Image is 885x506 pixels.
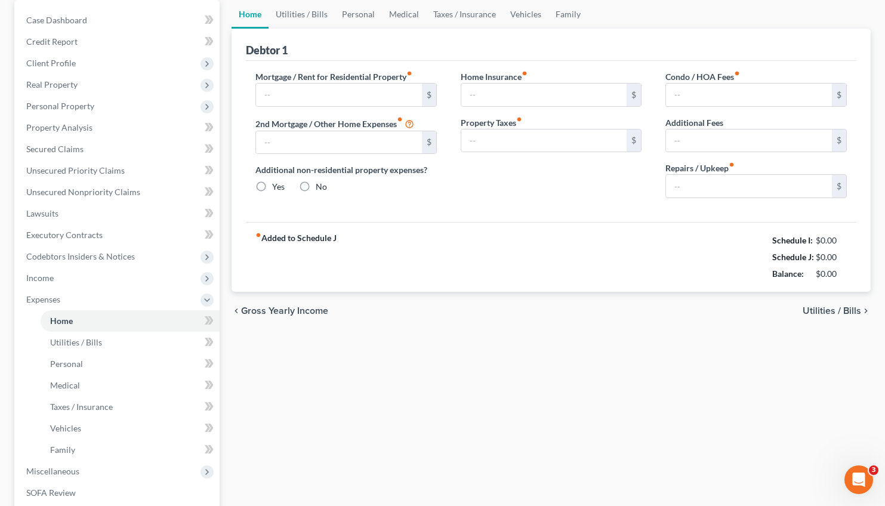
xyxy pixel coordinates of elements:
a: SOFA Review [17,482,220,504]
span: Income [26,273,54,283]
label: Home Insurance [461,70,528,83]
input: -- [256,84,422,106]
a: Taxes / Insurance [41,396,220,418]
i: fiber_manual_record [522,70,528,76]
input: -- [666,175,832,198]
a: Executory Contracts [17,224,220,246]
strong: Added to Schedule J [255,232,337,282]
span: Secured Claims [26,144,84,154]
div: $ [832,129,846,152]
a: Unsecured Nonpriority Claims [17,181,220,203]
span: Personal Property [26,101,94,111]
strong: Schedule J: [772,252,814,262]
span: 3 [869,465,878,475]
a: Credit Report [17,31,220,53]
a: Personal [41,353,220,375]
strong: Schedule I: [772,235,813,245]
strong: Balance: [772,269,804,279]
input: -- [256,131,422,154]
i: fiber_manual_record [397,116,403,122]
iframe: Intercom live chat [844,465,873,494]
input: -- [666,84,832,106]
div: $ [832,175,846,198]
i: chevron_left [232,306,241,316]
span: Vehicles [50,423,81,433]
span: Unsecured Priority Claims [26,165,125,175]
a: Case Dashboard [17,10,220,31]
input: -- [461,84,627,106]
input: -- [666,129,832,152]
span: Case Dashboard [26,15,87,25]
label: No [316,181,327,193]
span: Miscellaneous [26,466,79,476]
span: Credit Report [26,36,78,47]
a: Lawsuits [17,203,220,224]
span: Unsecured Nonpriority Claims [26,187,140,197]
span: Real Property [26,79,78,90]
i: fiber_manual_record [729,162,735,168]
span: Utilities / Bills [803,306,861,316]
span: Personal [50,359,83,369]
span: Family [50,445,75,455]
span: Codebtors Insiders & Notices [26,251,135,261]
i: chevron_right [861,306,871,316]
label: Yes [272,181,285,193]
div: $ [422,84,436,106]
a: Family [41,439,220,461]
i: fiber_manual_record [406,70,412,76]
span: Utilities / Bills [50,337,102,347]
span: Home [50,316,73,326]
span: Executory Contracts [26,230,103,240]
div: $0.00 [816,251,847,263]
a: Unsecured Priority Claims [17,160,220,181]
a: Utilities / Bills [41,332,220,353]
label: 2nd Mortgage / Other Home Expenses [255,116,414,131]
span: Client Profile [26,58,76,68]
label: Additional Fees [665,116,723,129]
span: Lawsuits [26,208,58,218]
i: fiber_manual_record [516,116,522,122]
label: Repairs / Upkeep [665,162,735,174]
label: Condo / HOA Fees [665,70,740,83]
span: SOFA Review [26,488,76,498]
div: $0.00 [816,268,847,280]
label: Mortgage / Rent for Residential Property [255,70,412,83]
label: Property Taxes [461,116,522,129]
i: fiber_manual_record [734,70,740,76]
div: $0.00 [816,235,847,246]
button: Utilities / Bills chevron_right [803,306,871,316]
div: $ [832,84,846,106]
a: Medical [41,375,220,396]
span: Taxes / Insurance [50,402,113,412]
a: Secured Claims [17,138,220,160]
label: Additional non-residential property expenses? [255,163,437,176]
div: Debtor 1 [246,43,288,57]
i: fiber_manual_record [255,232,261,238]
a: Property Analysis [17,117,220,138]
span: Expenses [26,294,60,304]
div: $ [422,131,436,154]
span: Medical [50,380,80,390]
a: Vehicles [41,418,220,439]
a: Home [41,310,220,332]
div: $ [627,84,641,106]
input: -- [461,129,627,152]
div: $ [627,129,641,152]
span: Gross Yearly Income [241,306,328,316]
span: Property Analysis [26,122,92,132]
button: chevron_left Gross Yearly Income [232,306,328,316]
